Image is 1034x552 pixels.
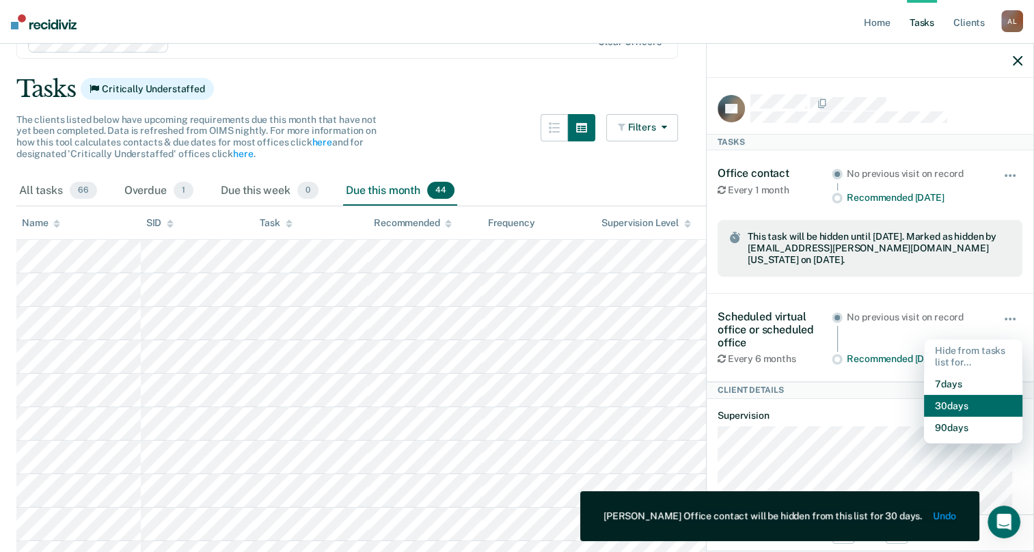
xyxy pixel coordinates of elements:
span: Critically Understaffed [81,78,214,100]
div: Hide from tasks list for... [924,340,1022,374]
a: here [233,148,253,159]
div: Office contact [718,167,832,180]
button: 90 days [924,417,1022,439]
span: 66 [70,182,97,199]
span: The clients listed below have upcoming requirements due this month that have not yet been complet... [16,114,377,159]
button: Gif picker [43,447,54,458]
div: Rajan says… [11,244,262,275]
div: Hi Alexaundria, It looks like we haven’t heard back from you in a while so we’re going to close t... [22,356,213,437]
div: how do I update my to do list? [107,83,251,97]
button: Upload attachment [65,447,76,458]
div: Hi Alexaundria, What is it that you are trying to update on your list? [11,275,224,318]
button: Emoji picker [21,447,32,458]
img: Profile image for Rajan [66,246,80,260]
div: Supervision Level [601,217,691,229]
div: [DATE] [11,329,262,348]
div: [PERSON_NAME] Office contact will be hidden from this list for 30 days. [603,510,922,522]
img: Profile image for Operator [39,8,61,29]
div: Our usual reply time 🕒 [22,198,213,225]
p: The team can also help [66,17,170,31]
div: Scheduled virtual office or scheduled office [718,310,832,350]
div: Rajan says… [11,348,262,475]
span: 44 [427,182,454,199]
div: Hi Alexaundria, What is it that you are trying to update on your list? [22,284,213,310]
span: 0 [297,182,318,199]
div: You’ll get replies here and in your email: ✉️ [22,124,213,191]
button: Home [214,5,240,31]
div: Hi Alexaundria, It looks like we haven’t heard back from you in a while so we’re going to close t... [11,348,224,445]
div: Every 6 months [718,353,832,365]
div: No previous visit on record [847,312,984,323]
button: 7 days [924,373,1022,395]
div: No previous visit on record [847,168,984,180]
div: Recommended [374,217,452,229]
div: Rajan says… [11,275,262,329]
div: Every 1 month [718,184,832,196]
div: Due this week [218,176,321,206]
button: Send a message… [234,442,256,464]
textarea: Message… [12,419,262,442]
button: Undo [934,510,956,522]
div: Tasks [16,75,1018,103]
b: [EMAIL_ADDRESS][PERSON_NAME][DOMAIN_NAME][US_STATE] [22,152,200,189]
div: Name [22,217,60,229]
span: This task will be hidden until [DATE]. Marked as hidden by [EMAIL_ADDRESS][PERSON_NAME][DOMAIN_NA... [748,231,1011,265]
b: Rajan [84,248,110,258]
div: SID [146,217,174,229]
div: You’ll get replies here and in your email:✉️[EMAIL_ADDRESS][PERSON_NAME][DOMAIN_NAME][US_STATE]Ou... [11,116,224,233]
div: Frequency [488,217,535,229]
iframe: Intercom live chat [988,506,1020,538]
div: All tasks [16,176,100,206]
div: A L [1001,10,1023,32]
span: 1 [174,182,193,199]
b: A day [33,212,64,223]
div: Alexaundria says… [11,75,262,116]
button: go back [9,5,35,31]
dt: Supervision [718,410,1022,422]
div: joined the conversation [84,247,208,259]
a: here [312,137,331,148]
img: Recidiviz [11,14,77,29]
div: Task [260,217,292,229]
div: [DATE] [11,57,262,75]
div: Recommended [DATE] [847,353,984,365]
div: how do I update my to do list? [96,75,262,105]
h1: Operator [66,7,115,17]
div: Operator says… [11,116,262,244]
div: Tasks [707,134,1033,150]
button: Filters [606,114,679,141]
div: Overdue [122,176,196,206]
button: 30 days [924,395,1022,417]
div: Recommended [DATE] [847,192,984,204]
div: Close [240,5,264,30]
div: Due this month [343,176,457,206]
div: Client Details [707,382,1033,398]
